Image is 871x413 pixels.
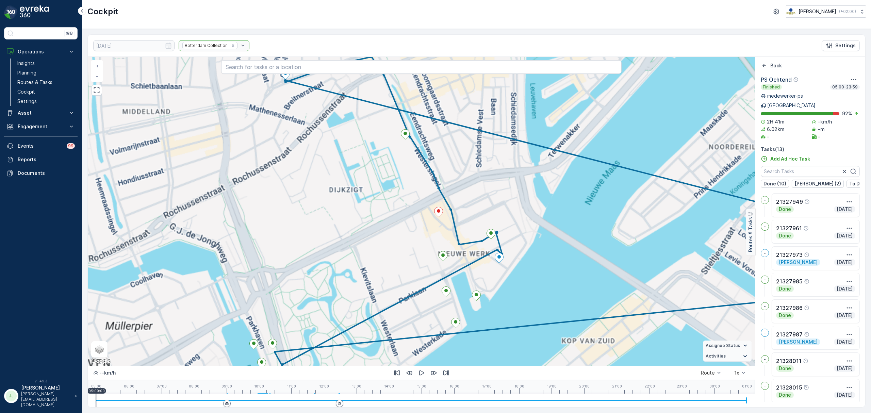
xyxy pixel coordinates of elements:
[836,285,853,292] p: [DATE]
[417,384,426,388] p: 15:00
[804,385,809,390] div: Help Tooltip Icon
[778,338,818,345] p: [PERSON_NAME]
[767,118,785,125] p: 2H 41m
[17,79,52,86] p: Routes & Tasks
[776,251,803,259] p: 21327973
[778,232,792,239] p: Done
[734,370,739,376] div: 1x
[287,384,296,388] p: 11:00
[803,358,808,364] div: Help Tooltip Icon
[793,77,799,82] div: Help Tooltip Icon
[835,42,856,49] p: Settings
[761,166,860,177] input: Search Tasks
[482,384,492,388] p: 17:00
[677,384,687,388] p: 23:00
[776,224,802,232] p: 21327961
[770,62,782,69] p: Back
[18,143,63,149] p: Events
[836,259,853,266] p: [DATE]
[89,357,112,366] img: Google
[319,384,329,388] p: 12:00
[767,93,803,99] p: medewerker-ps
[762,84,780,90] p: Finished
[99,369,116,376] p: -- km/h
[18,48,64,55] p: Operations
[778,312,792,319] p: Done
[778,285,792,292] p: Done
[96,63,99,69] span: +
[17,98,37,105] p: Settings
[703,351,752,362] summary: Activities
[352,384,361,388] p: 13:00
[17,88,35,95] p: Cockpit
[579,384,590,388] p: 20:00
[189,384,199,388] p: 08:00
[4,139,78,153] a: Events99
[4,166,78,180] a: Documents
[706,343,740,348] span: Assignee Status
[804,199,810,204] div: Help Tooltip Icon
[767,133,769,140] p: -
[804,252,809,258] div: Help Tooltip Icon
[776,304,803,312] p: 21327986
[742,384,752,388] p: 01:00
[764,330,766,335] p: -
[804,305,809,311] div: Help Tooltip Icon
[842,110,852,117] p: 92 %
[786,5,866,18] button: [PERSON_NAME](+02:00)
[4,384,78,408] button: JJ[PERSON_NAME][PERSON_NAME][EMAIL_ADDRESS][DOMAIN_NAME]
[818,118,832,125] p: -km/h
[764,303,766,309] p: -
[4,153,78,166] a: Reports
[770,155,810,162] p: Add Ad Hoc Task
[761,155,810,162] a: Add Ad Hoc Task
[6,391,17,401] div: JJ
[15,97,78,106] a: Settings
[92,71,102,81] a: Zoom Out
[18,110,64,116] p: Asset
[836,232,853,239] p: [DATE]
[221,60,622,74] input: Search for tasks or a location
[839,9,856,14] p: ( +02:00 )
[761,180,789,188] button: Done (10)
[88,389,105,393] p: 05:00:00
[764,277,766,282] p: -
[761,62,782,69] a: Back
[776,357,802,365] p: 21328011
[514,384,524,388] p: 18:00
[21,391,71,408] p: [PERSON_NAME][EMAIL_ADDRESS][DOMAIN_NAME]
[764,224,766,229] p: -
[786,8,796,15] img: basis-logo_rgb2x.png
[15,68,78,78] a: Planning
[89,357,112,366] a: Open this area in Google Maps (opens a new window)
[832,84,858,90] p: 05:00-23:59
[68,143,73,149] p: 99
[4,106,78,120] button: Asset
[761,76,792,84] p: PS Ochtend
[776,198,803,206] p: 21327949
[644,384,655,388] p: 22:00
[818,133,820,140] p: -
[799,8,836,15] p: [PERSON_NAME]
[764,383,766,389] p: -
[703,341,752,351] summary: Assignee Status
[836,312,853,319] p: [DATE]
[778,206,792,213] p: Done
[18,170,75,177] p: Documents
[764,250,766,256] p: -
[818,126,825,133] p: -m
[767,102,816,109] p: [GEOGRAPHIC_DATA]
[547,384,557,388] p: 19:00
[157,384,167,388] p: 07:00
[849,180,870,187] p: To Do (1)
[804,332,809,337] div: Help Tooltip Icon
[776,330,803,338] p: 21327987
[778,365,792,372] p: Done
[449,384,459,388] p: 16:00
[763,180,786,187] p: Done (10)
[804,279,809,284] div: Help Tooltip Icon
[18,156,75,163] p: Reports
[706,353,726,359] span: Activities
[612,384,622,388] p: 21:00
[21,384,71,391] p: [PERSON_NAME]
